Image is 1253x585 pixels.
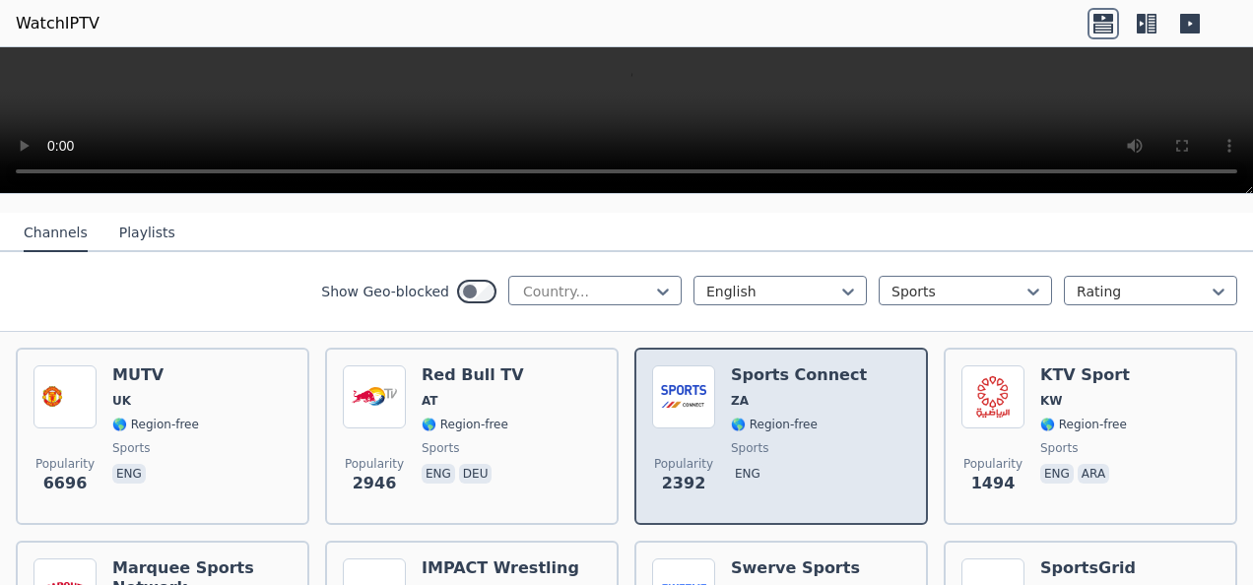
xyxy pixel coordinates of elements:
[1040,365,1130,385] h6: KTV Sport
[33,365,97,428] img: MUTV
[112,393,131,409] span: UK
[963,456,1022,472] span: Popularity
[24,215,88,252] button: Channels
[662,472,706,495] span: 2392
[731,464,764,484] p: eng
[112,365,199,385] h6: MUTV
[422,417,508,432] span: 🌎 Region-free
[422,393,438,409] span: AT
[112,417,199,432] span: 🌎 Region-free
[1078,464,1109,484] p: ara
[35,456,95,472] span: Popularity
[119,215,175,252] button: Playlists
[343,365,406,428] img: Red Bull TV
[1040,558,1136,578] h6: SportsGrid
[112,464,146,484] p: eng
[345,456,404,472] span: Popularity
[1040,440,1078,456] span: sports
[731,558,860,578] h6: Swerve Sports
[459,464,493,484] p: deu
[353,472,397,495] span: 2946
[43,472,88,495] span: 6696
[731,365,867,385] h6: Sports Connect
[112,440,150,456] span: sports
[321,282,449,301] label: Show Geo-blocked
[971,472,1016,495] span: 1494
[731,440,768,456] span: sports
[731,417,818,432] span: 🌎 Region-free
[1040,464,1074,484] p: eng
[1040,417,1127,432] span: 🌎 Region-free
[961,365,1024,428] img: KTV Sport
[422,558,579,578] h6: IMPACT Wrestling
[654,456,713,472] span: Popularity
[731,393,749,409] span: ZA
[422,464,455,484] p: eng
[422,365,524,385] h6: Red Bull TV
[422,440,459,456] span: sports
[1040,393,1063,409] span: KW
[16,12,99,35] a: WatchIPTV
[652,365,715,428] img: Sports Connect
